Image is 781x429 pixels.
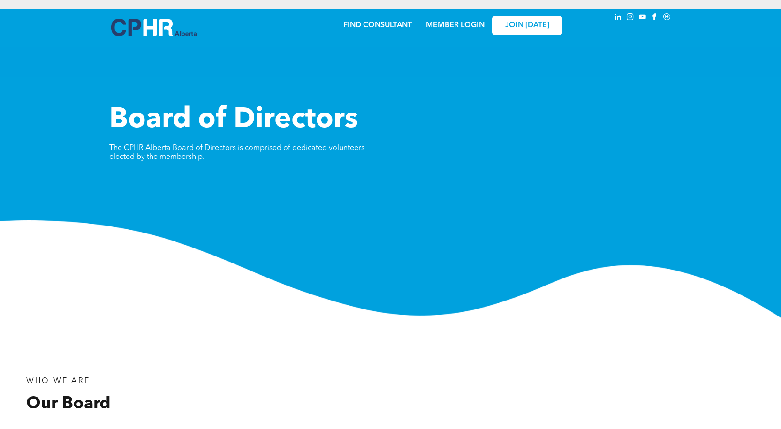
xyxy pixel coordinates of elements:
a: facebook [650,12,660,24]
a: JOIN [DATE] [492,16,562,35]
a: instagram [625,12,636,24]
a: MEMBER LOGIN [426,22,485,29]
a: youtube [637,12,648,24]
span: JOIN [DATE] [505,21,549,30]
span: Our Board [26,396,111,413]
span: Board of Directors [109,106,358,134]
a: linkedin [613,12,623,24]
a: Social network [662,12,672,24]
a: FIND CONSULTANT [343,22,412,29]
img: A blue and white logo for cp alberta [111,19,197,36]
span: The CPHR Alberta Board of Directors is comprised of dedicated volunteers elected by the membership. [109,144,364,161]
span: WHO WE ARE [26,377,90,385]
